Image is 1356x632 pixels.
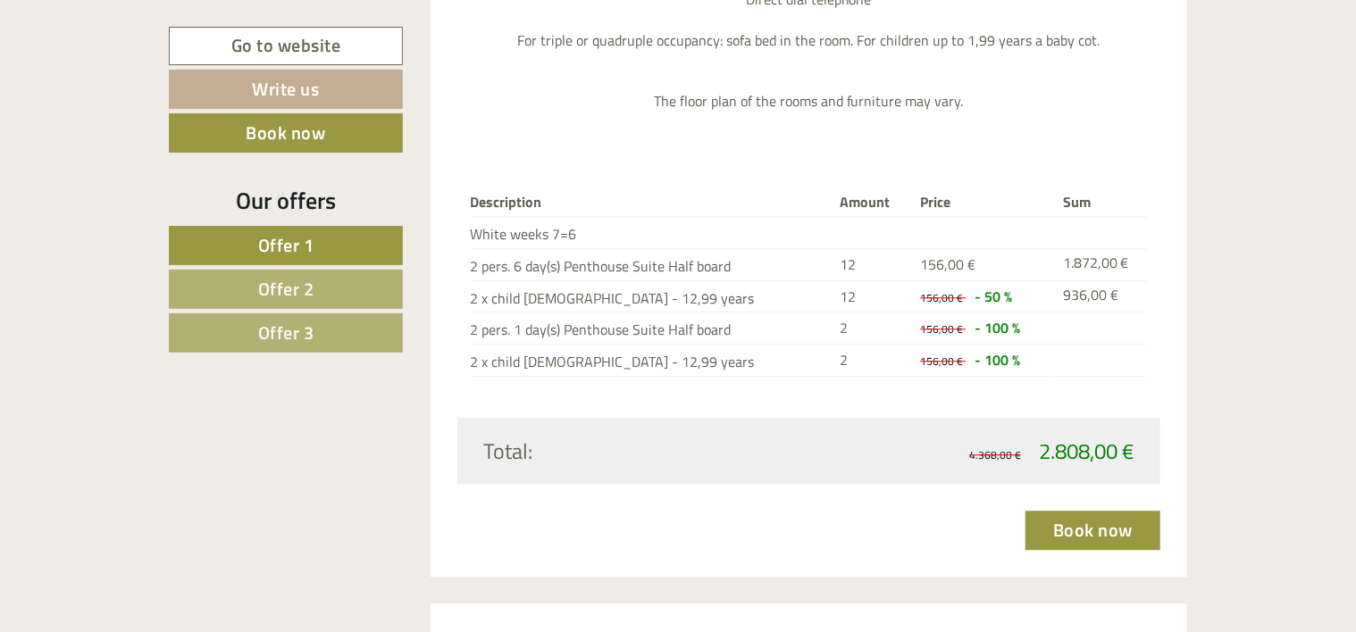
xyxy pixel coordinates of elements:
td: 12 [833,248,914,280]
a: Go to website [169,27,403,65]
span: - 50 % [975,286,1012,307]
td: 2 pers. 6 day(s) Penthouse Suite Half board [471,248,833,280]
td: 2 [833,312,914,345]
span: Offer 1 [258,231,314,259]
td: 2 x child [DEMOGRAPHIC_DATA] - 12,99 years [471,280,833,312]
a: Write us [169,70,403,109]
span: - 100 % [975,349,1020,370]
span: - 100 % [975,317,1020,338]
a: Book now [1025,511,1160,550]
td: 12 [833,280,914,312]
th: Description [471,188,833,216]
span: Offer 2 [258,275,314,303]
a: Book now [169,113,403,153]
span: 156,00 € [920,289,963,306]
span: 156,00 € [920,353,963,370]
th: Price [913,188,1055,216]
div: Total: [471,436,809,466]
th: Sum [1056,188,1147,216]
span: 156,00 € [920,320,963,337]
span: Offer 3 [258,319,314,346]
span: 2.808,00 € [1039,435,1134,467]
td: 2 x child [DEMOGRAPHIC_DATA] - 12,99 years [471,345,833,377]
td: 936,00 € [1056,280,1147,312]
div: Our offers [169,184,403,217]
th: Amount [833,188,914,216]
td: 2 pers. 1 day(s) Penthouse Suite Half board [471,312,833,345]
td: 2 [833,345,914,377]
span: 4.368,00 € [969,446,1021,463]
span: 156,00 € [920,254,975,275]
td: 1.872,00 € [1056,248,1147,280]
td: White weeks 7=6 [471,216,833,248]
